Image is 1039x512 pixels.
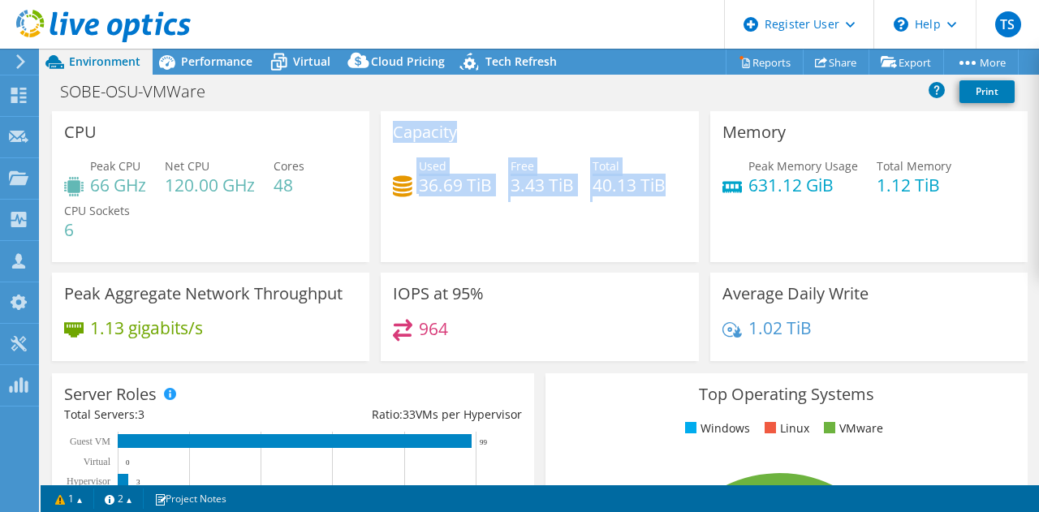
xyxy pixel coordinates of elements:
a: Project Notes [143,488,238,509]
span: Performance [181,54,252,69]
h3: Server Roles [64,385,157,403]
span: CPU Sockets [64,203,130,218]
h3: Peak Aggregate Network Throughput [64,285,343,303]
a: Reports [726,49,804,75]
a: Share [803,49,869,75]
span: 3 [138,407,144,422]
h3: Average Daily Write [722,285,869,303]
h4: 66 GHz [90,176,146,194]
a: 2 [93,488,144,509]
h3: IOPS at 95% [393,285,484,303]
h3: Capacity [393,123,457,141]
li: Linux [761,419,809,437]
h3: CPU [64,123,97,141]
div: Ratio: VMs per Hypervisor [293,406,522,424]
span: Cores [274,158,304,174]
h4: 3.43 TiB [511,176,574,194]
div: Total Servers: [64,406,293,424]
span: Total [593,158,619,174]
h4: 48 [274,176,304,194]
span: Environment [69,54,140,69]
span: Free [511,158,534,174]
text: Guest VM [70,436,110,447]
h3: Memory [722,123,786,141]
h4: 1.13 gigabits/s [90,319,203,337]
a: More [943,49,1019,75]
li: VMware [820,419,883,437]
text: Hypervisor [67,475,110,487]
span: Peak Memory Usage [748,158,858,174]
svg: \n [894,17,908,32]
h4: 40.13 TiB [593,176,666,194]
li: Windows [681,419,750,437]
text: 0 [126,458,130,467]
a: Print [959,80,1015,103]
span: Tech Refresh [485,54,557,69]
h4: 120.00 GHz [165,176,255,194]
span: Cloud Pricing [371,54,445,69]
h1: SOBE-OSU-VMWare [53,83,231,101]
h4: 6 [64,221,130,239]
span: Net CPU [165,158,209,174]
text: 99 [480,438,488,446]
text: Virtual [84,456,111,467]
text: 3 [136,478,140,486]
span: Total Memory [877,158,951,174]
span: Virtual [293,54,330,69]
h4: 964 [419,320,448,338]
h4: 1.02 TiB [748,319,812,337]
span: 33 [403,407,416,422]
a: Export [869,49,944,75]
h4: 36.69 TiB [419,176,492,194]
h4: 1.12 TiB [877,176,951,194]
a: 1 [44,488,94,509]
span: Peak CPU [90,158,140,174]
h4: 631.12 GiB [748,176,858,194]
span: Used [419,158,446,174]
span: TS [995,11,1021,37]
h3: Top Operating Systems [558,385,1015,403]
